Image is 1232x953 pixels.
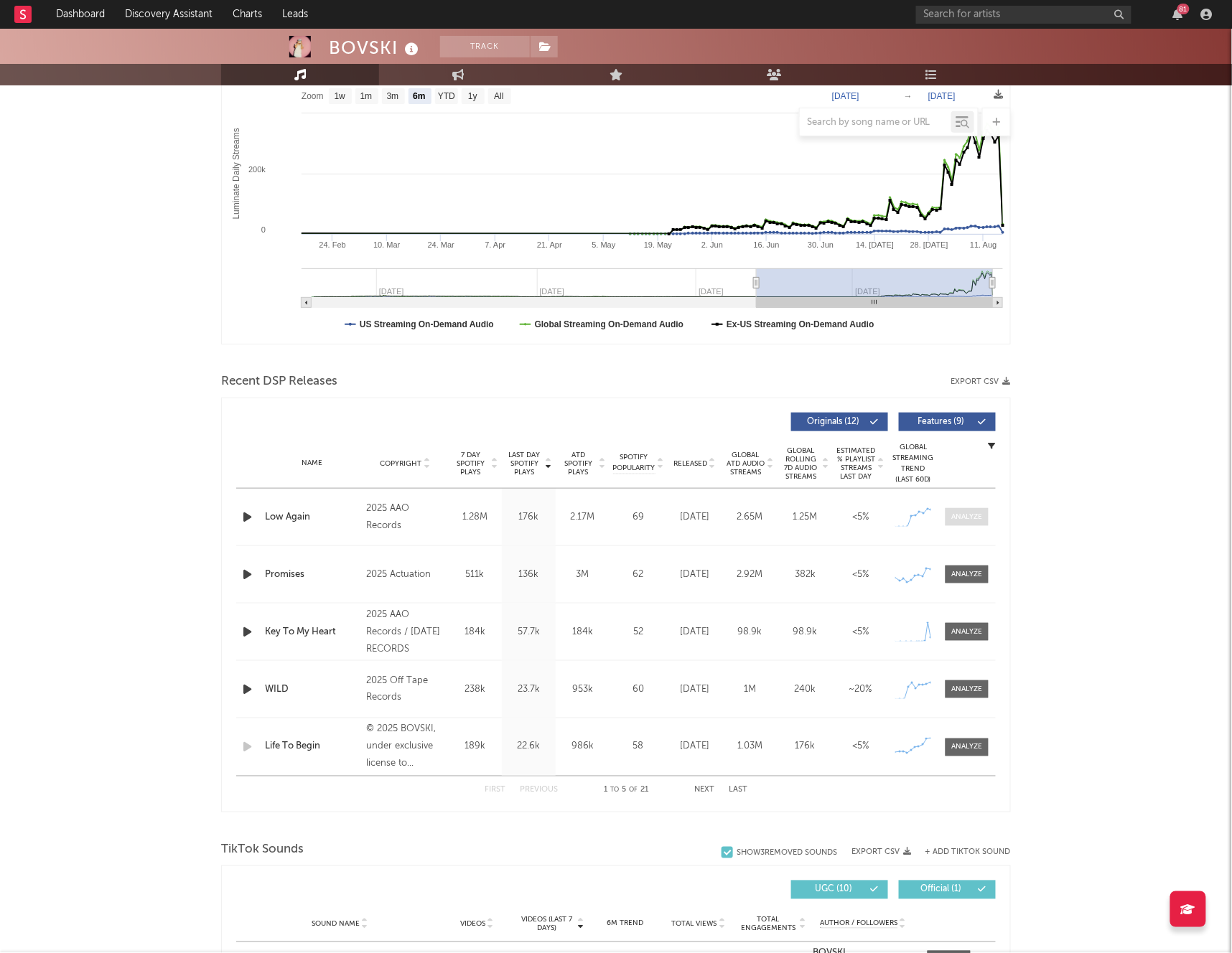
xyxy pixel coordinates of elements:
span: Sound Name [312,920,360,929]
div: [DATE] [671,625,719,639]
text: Luminate Daily Streams [231,128,241,219]
text: 5. May [592,240,617,249]
div: 238k [452,682,498,697]
div: 2025 AAO Records [366,500,444,535]
text: YTD [438,92,455,102]
div: [DATE] [671,510,719,525]
span: Videos [460,920,485,929]
span: 7 Day Spotify Plays [452,451,490,476]
div: 60 [613,682,663,697]
div: 2.65M [726,510,774,525]
div: 189k [452,740,498,754]
span: Recent DSP Releases [221,373,337,390]
a: WILD [265,682,359,697]
text: Ex-US Streaming On-Demand Audio [727,319,874,329]
text: 24. Feb [319,240,346,249]
span: Total Views [672,920,717,929]
div: <5% [836,568,885,582]
span: Released [673,459,707,468]
div: 52 [613,625,663,639]
div: 1.25M [781,510,829,525]
div: 2025 AAO Records / [DATE] RECORDS [366,606,444,658]
text: 21. Apr [537,240,562,249]
div: BOVSKI [329,36,422,60]
div: 1.03M [726,740,774,754]
div: © 2025 BOVSKI, under exclusive license to Universal Music GmbH [366,721,444,773]
button: Last [729,787,747,794]
text: 1m [360,92,373,102]
text: [DATE] [928,91,956,101]
span: Features ( 9 ) [908,418,974,426]
text: 200k [248,165,266,174]
a: Low Again [265,510,359,525]
text: US Streaming On-Demand Audio [360,319,494,329]
div: 2.92M [726,568,774,582]
div: 69 [613,510,663,525]
div: 240k [781,682,829,697]
div: Global Streaming Trend (Last 60D) [892,442,935,485]
text: Zoom [302,92,324,102]
div: 382k [781,568,829,582]
span: to [610,787,619,794]
text: → [904,91,913,101]
div: <5% [836,510,885,525]
span: Spotify Popularity [613,452,655,474]
span: Author / Followers [820,919,897,929]
span: Originals ( 12 ) [801,418,867,426]
text: 7. Apr [485,240,506,249]
div: [DATE] [671,682,719,697]
span: Estimated % Playlist Streams Last Day [836,446,876,481]
span: Total Engagements [739,916,798,933]
div: 953k [559,682,606,697]
div: 98.9k [781,625,829,639]
div: 184k [559,625,606,639]
div: 2025 Actuation [366,566,444,583]
text: 1w [335,92,346,102]
span: Global Rolling 7D Audio Streams [781,446,821,481]
button: Next [694,787,714,794]
div: Name [265,458,359,469]
div: 62 [613,568,663,582]
div: 2025 Off Tape Records [366,672,444,707]
input: Search for artists [916,6,1131,24]
div: Show 3 Removed Sounds [737,848,837,858]
button: + Add TikTok Sound [911,848,1011,856]
button: First [485,787,505,794]
div: <5% [836,625,885,639]
button: Official(1) [899,881,996,899]
div: 23.7k [505,682,552,697]
span: Copyright [380,459,421,468]
text: 14. [DATE] [856,240,894,249]
div: 511k [452,568,498,582]
a: Life To Begin [265,740,359,754]
div: 1 5 21 [587,782,666,799]
span: ATD Spotify Plays [559,451,597,476]
div: 57.7k [505,625,552,639]
text: 1y [468,92,477,102]
button: 81 [1173,9,1183,20]
div: 176k [505,510,552,525]
div: [DATE] [671,568,719,582]
div: 3M [559,568,606,582]
span: Global ATD Audio Streams [726,451,765,476]
button: UGC(10) [791,881,888,899]
span: Videos (last 7 days) [518,916,576,933]
div: 176k [781,740,829,754]
div: 2.17M [559,510,606,525]
text: 3m [387,92,399,102]
svg: Luminate Daily Consumption [222,57,1010,344]
button: + Add TikTok Sound [925,848,1011,856]
button: Features(9) [899,413,996,431]
text: 24. Mar [428,240,455,249]
span: TikTok Sounds [221,841,304,858]
span: UGC ( 10 ) [801,886,867,894]
div: 98.9k [726,625,774,639]
span: of [629,787,638,794]
div: 986k [559,740,606,754]
button: Previous [520,787,558,794]
a: Promises [265,568,359,582]
text: 0 [261,225,266,234]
